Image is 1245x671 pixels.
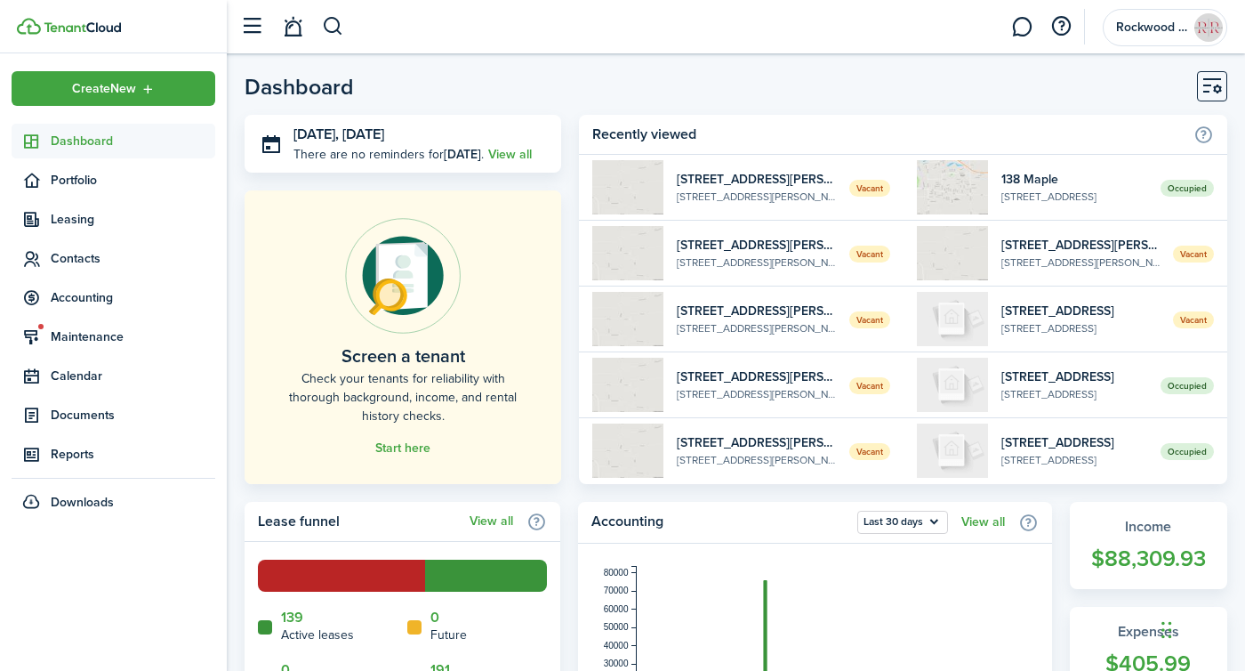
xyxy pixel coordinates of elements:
[1046,12,1076,42] button: Open resource center
[51,132,215,150] span: Dashboard
[281,610,303,626] a: 139
[917,358,988,412] img: 1
[51,327,215,346] span: Maintenance
[1173,246,1214,263] span: Vacant
[604,604,629,614] tspan: 60000
[592,160,663,214] img: 1
[592,358,663,412] img: 1
[917,226,988,280] img: 1
[592,424,663,478] img: 1
[592,292,663,346] img: 1
[917,160,988,214] img: 1
[677,236,835,255] widget-list-item-title: [STREET_ADDRESS][PERSON_NAME]
[677,368,835,386] widget-list-item-title: [STREET_ADDRESS][PERSON_NAME]
[44,22,121,33] img: TenantCloud
[1001,236,1160,255] widget-list-item-title: [STREET_ADDRESS][PERSON_NAME]
[1161,443,1214,460] span: Occupied
[1001,386,1147,402] widget-list-item-description: [STREET_ADDRESS]
[677,452,835,468] widget-list-item-description: [STREET_ADDRESS][PERSON_NAME]
[849,180,890,197] span: Vacant
[961,515,1005,530] a: View all
[677,302,835,320] widget-list-item-title: [STREET_ADDRESS][PERSON_NAME]
[917,292,988,346] img: 1
[677,170,835,189] widget-list-item-title: [STREET_ADDRESS][PERSON_NAME]
[677,189,835,205] widget-list-item-description: [STREET_ADDRESS][PERSON_NAME]
[1001,170,1147,189] widget-list-item-title: 138 Maple
[917,424,988,478] img: 1
[1088,621,1210,643] widget-stats-title: Expenses
[604,586,629,595] tspan: 70000
[51,171,215,190] span: Portfolio
[258,511,461,532] home-widget-title: Lease funnel
[1161,377,1214,394] span: Occupied
[276,4,309,50] a: Notifications
[1001,189,1147,205] widget-list-item-description: [STREET_ADDRESS]
[375,441,430,456] a: Start here
[1001,433,1147,452] widget-list-item-title: [STREET_ADDRESS]
[677,320,835,336] widget-list-item-description: [STREET_ADDRESS][PERSON_NAME]
[12,437,215,472] a: Reports
[604,641,629,651] tspan: 40000
[285,369,521,425] home-placeholder-description: Check your tenants for reliability with thorough background, income, and rental history checks.
[677,433,835,452] widget-list-item-title: [STREET_ADDRESS][PERSON_NAME]
[592,226,663,280] img: 1
[12,71,215,106] button: Open menu
[1156,586,1245,671] div: Chat Widget
[72,83,136,95] span: Create New
[51,210,215,229] span: Leasing
[51,249,215,268] span: Contacts
[857,511,948,534] button: Last 30 days
[470,514,513,529] a: View all
[245,76,354,98] header-page-title: Dashboard
[345,218,461,334] img: Online payments
[1197,71,1227,101] button: Customise
[17,18,41,35] img: TenantCloud
[604,659,629,668] tspan: 30000
[592,124,1185,145] home-widget-title: Recently viewed
[51,288,215,307] span: Accounting
[281,626,354,644] home-widget-title: Active leases
[488,145,532,164] a: View all
[1088,542,1210,576] widget-stats-count: $88,309.93
[322,12,344,42] button: Search
[1001,302,1160,320] widget-list-item-title: [STREET_ADDRESS]
[849,443,890,460] span: Vacant
[293,124,548,146] h3: [DATE], [DATE]
[1088,516,1210,538] widget-stats-title: Income
[51,406,215,424] span: Documents
[1161,180,1214,197] span: Occupied
[849,311,890,328] span: Vacant
[604,568,629,578] tspan: 80000
[1156,586,1245,671] iframe: To enrich screen reader interactions, please activate Accessibility in Grammarly extension settings
[12,124,215,158] a: Dashboard
[1194,13,1223,42] img: Rockwood Rentals
[1001,320,1160,336] widget-list-item-description: [STREET_ADDRESS]
[51,367,215,385] span: Calendar
[293,145,484,164] p: There are no reminders for .
[857,511,948,534] button: Open menu
[677,255,835,271] widget-list-item-description: [STREET_ADDRESS][PERSON_NAME]
[1001,255,1160,271] widget-list-item-description: [STREET_ADDRESS][PERSON_NAME]
[1070,502,1228,589] a: Income$88,309.93
[341,343,465,369] home-placeholder-title: Screen a tenant
[1116,21,1187,34] span: Rockwood Rentals
[604,622,629,632] tspan: 50000
[1161,603,1172,657] div: Drag
[1001,368,1147,386] widget-list-item-title: [STREET_ADDRESS]
[430,626,467,644] home-widget-title: Future
[849,377,890,394] span: Vacant
[51,445,215,464] span: Reports
[591,511,848,534] home-widget-title: Accounting
[1173,311,1214,328] span: Vacant
[430,610,439,626] a: 0
[235,10,269,44] button: Open sidebar
[1001,452,1147,468] widget-list-item-description: [STREET_ADDRESS]
[444,145,481,164] b: [DATE]
[51,493,114,512] span: Downloads
[849,246,890,263] span: Vacant
[1005,4,1039,50] a: Messaging
[677,386,835,402] widget-list-item-description: [STREET_ADDRESS][PERSON_NAME]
